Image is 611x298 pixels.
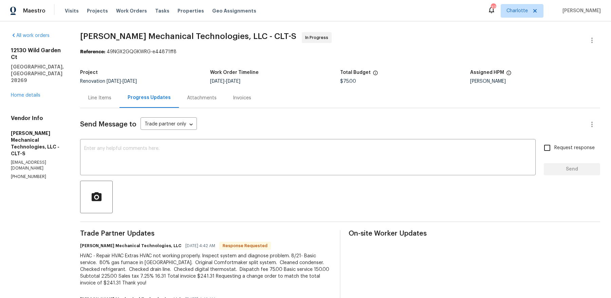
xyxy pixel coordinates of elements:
[88,95,111,101] div: Line Items
[107,79,121,84] span: [DATE]
[80,242,181,249] h6: [PERSON_NAME] Mechanical Technologies, LLC
[11,115,64,122] h4: Vendor Info
[11,130,64,157] h5: [PERSON_NAME] Mechanical Technologies, LLC - CLT-S
[80,253,332,286] div: HVAC - Repair HVAC Extras HVAC not working properly. Inspect system and diagnose problem. 8/21- B...
[80,230,332,237] span: Trade Partner Updates
[80,48,600,55] div: 49NGX2GQGKWRG-e44871ff8
[187,95,217,101] div: Attachments
[560,7,601,14] span: [PERSON_NAME]
[116,7,147,14] span: Work Orders
[11,63,64,84] h5: [GEOGRAPHIC_DATA], [GEOGRAPHIC_DATA] 28269
[210,79,224,84] span: [DATE]
[185,242,215,249] span: [DATE] 4:42 AM
[80,70,98,75] h5: Project
[373,70,378,79] span: The total cost of line items that have been proposed by Opendoor. This sum includes line items th...
[80,49,105,54] b: Reference:
[349,230,600,237] span: On-site Worker Updates
[80,121,136,128] span: Send Message to
[210,79,240,84] span: -
[87,7,108,14] span: Projects
[506,7,528,14] span: Charlotte
[554,144,595,152] span: Request response
[65,7,79,14] span: Visits
[107,79,137,84] span: -
[123,79,137,84] span: [DATE]
[80,79,137,84] span: Renovation
[128,94,171,101] div: Progress Updates
[506,70,512,79] span: The hpm assigned to this work order.
[233,95,251,101] div: Invoices
[155,8,169,13] span: Tasks
[11,174,64,180] p: [PHONE_NUMBER]
[340,70,371,75] h5: Total Budget
[470,79,600,84] div: [PERSON_NAME]
[178,7,204,14] span: Properties
[305,34,331,41] span: In Progress
[80,32,296,40] span: [PERSON_NAME] Mechanical Technologies, LLC - CLT-S
[210,70,259,75] h5: Work Order Timeline
[340,79,356,84] span: $75.00
[226,79,240,84] span: [DATE]
[11,47,64,61] h2: 12130 Wild Garden Ct
[491,4,496,11] div: 37
[23,7,45,14] span: Maestro
[212,7,256,14] span: Geo Assignments
[11,93,40,98] a: Home details
[220,242,270,249] span: Response Requested
[141,119,197,130] div: Trade partner only
[470,70,504,75] h5: Assigned HPM
[11,33,50,38] a: All work orders
[11,160,64,171] p: [EMAIL_ADDRESS][DOMAIN_NAME]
